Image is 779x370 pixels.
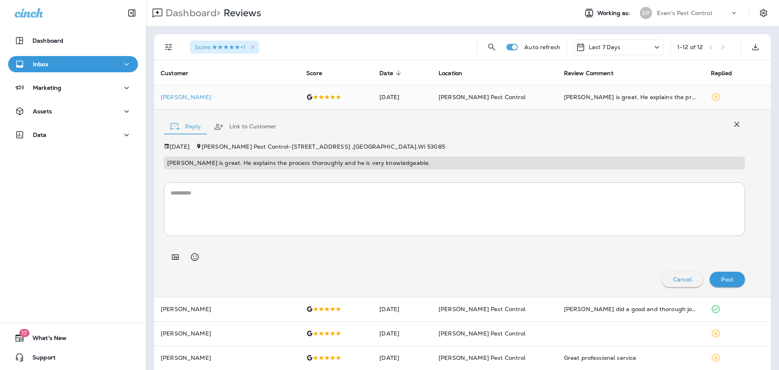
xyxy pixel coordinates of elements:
[161,39,177,55] button: Filters
[439,70,462,77] span: Location
[524,44,560,50] p: Auto refresh
[161,94,293,100] p: [PERSON_NAME]
[373,346,432,370] td: [DATE]
[8,349,138,366] button: Support
[207,112,283,141] button: Link to Customer
[187,249,203,265] button: Select an emoji
[711,70,732,77] span: Replied
[161,306,293,312] p: [PERSON_NAME]
[161,69,199,77] span: Customer
[484,39,500,55] button: Search Reviews
[190,41,259,54] div: Score:5 Stars+1
[373,85,432,109] td: [DATE]
[24,335,67,344] span: What's New
[373,297,432,321] td: [DATE]
[439,330,526,337] span: [PERSON_NAME] Pest Control
[170,143,189,150] p: [DATE]
[373,321,432,346] td: [DATE]
[564,70,613,77] span: Review Comment
[439,93,526,101] span: [PERSON_NAME] Pest Control
[589,44,621,50] p: Last 7 Days
[8,80,138,96] button: Marketing
[640,7,652,19] div: EP
[161,94,293,100] div: Click to view Customer Drawer
[19,329,29,337] span: 17
[564,354,698,362] div: Great professional service
[162,7,220,19] p: Dashboard >
[8,32,138,49] button: Dashboard
[8,103,138,119] button: Assets
[306,69,333,77] span: Score
[711,69,742,77] span: Replied
[33,61,48,67] p: Inbox
[220,7,261,19] p: Reviews
[673,276,692,283] p: Cancel
[710,272,745,287] button: Post
[379,70,393,77] span: Date
[677,44,703,50] div: 1 - 12 of 12
[564,69,624,77] span: Review Comment
[8,56,138,72] button: Inbox
[439,305,526,313] span: [PERSON_NAME] Pest Control
[164,112,207,141] button: Reply
[306,70,322,77] span: Score
[161,330,293,337] p: [PERSON_NAME]
[439,354,526,361] span: [PERSON_NAME] Pest Control
[33,84,61,91] p: Marketing
[195,43,246,51] span: Score : +1
[33,108,52,115] p: Assets
[662,272,704,287] button: Cancel
[747,39,764,55] button: Export as CSV
[564,93,698,101] div: Chris is great. He explains the process thoroughly and he is very knowledgeable.
[597,10,632,17] span: Working as:
[439,69,473,77] span: Location
[202,143,445,150] span: [PERSON_NAME] Pest Control - [STREET_ADDRESS] , [GEOGRAPHIC_DATA] , WI 53085
[8,127,138,143] button: Data
[379,69,404,77] span: Date
[161,70,188,77] span: Customer
[721,276,734,283] p: Post
[167,160,742,166] p: [PERSON_NAME] is great. He explains the process thoroughly and he is very knowledgeable.
[121,5,143,21] button: Collapse Sidebar
[167,249,183,265] button: Add in a premade template
[564,305,698,313] div: Elijah did a good and thorough job, he was pleasant, very helpful and went above and beyond. Very...
[161,355,293,361] p: [PERSON_NAME]
[33,132,47,138] p: Data
[756,6,771,20] button: Settings
[657,10,712,16] p: Even's Pest Control
[8,330,138,346] button: 17What's New
[32,37,63,44] p: Dashboard
[24,354,56,364] span: Support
